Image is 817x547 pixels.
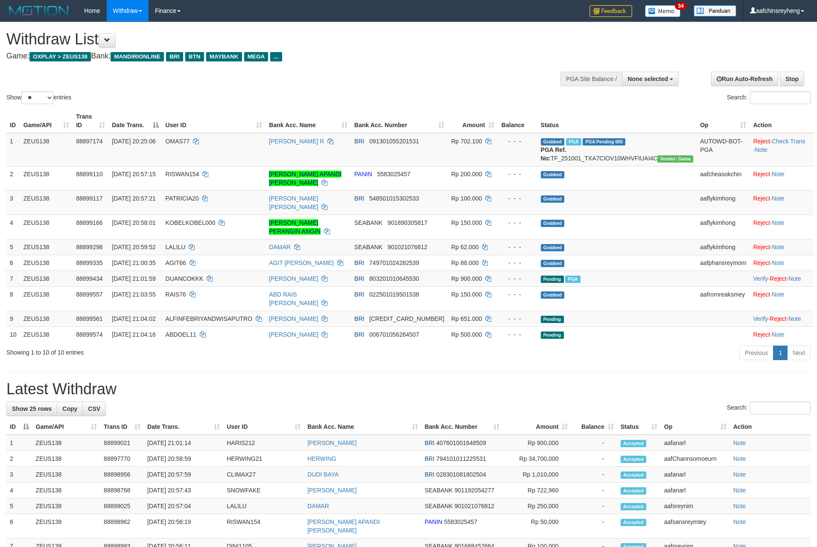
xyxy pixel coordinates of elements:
td: 88899021 [100,435,144,451]
span: Accepted [621,519,646,526]
th: Op: activate to sort column ascending [661,419,730,435]
td: ZEUS138 [32,451,101,467]
td: 88898956 [100,467,144,483]
td: 88898962 [100,514,144,538]
td: - [571,483,617,498]
span: Pending [541,276,564,283]
span: SEABANK [425,503,453,509]
span: Rp 500.000 [451,331,482,338]
th: Game/API: activate to sort column ascending [20,109,73,133]
a: DAMAR [269,244,291,250]
td: 5 [6,498,32,514]
span: Pending [541,332,564,339]
h4: Game: Bank: [6,52,536,61]
img: panduan.png [694,5,736,17]
span: Vendor URL: https://trx31.1velocity.biz [657,155,693,163]
span: Copy 901192054277 to clipboard [455,487,494,494]
span: PGA Pending [583,138,625,145]
td: - [571,435,617,451]
a: Note [733,503,746,509]
span: Copy 749701024282539 to clipboard [369,259,419,266]
span: Grabbed [541,220,565,227]
a: 1 [773,346,788,360]
td: LALILU [223,498,304,514]
span: DUANCOKKK [166,275,204,282]
th: User ID: activate to sort column ascending [162,109,266,133]
span: Copy 407601001648509 to clipboard [436,439,486,446]
input: Search: [750,402,811,414]
div: - - - [501,194,534,203]
span: OMAS77 [166,138,190,145]
span: SEABANK [354,219,382,226]
span: Grabbed [541,291,565,299]
div: Showing 1 to 10 of 10 entries [6,345,334,357]
td: ZEUS138 [20,255,73,271]
a: Reject [753,244,770,250]
th: Balance: activate to sort column ascending [571,419,617,435]
span: AGIT66 [166,259,186,266]
span: 88899110 [76,171,102,177]
a: Reject [770,275,787,282]
span: BRI [354,291,364,298]
th: Date Trans.: activate to sort column ascending [144,419,223,435]
td: aafanarl [661,435,730,451]
td: - [571,498,617,514]
a: Stop [780,72,804,86]
td: [DATE] 20:57:04 [144,498,223,514]
td: ZEUS138 [20,326,73,342]
span: Rp 900.000 [451,275,482,282]
span: BTN [185,52,204,61]
a: [PERSON_NAME] [307,439,356,446]
td: 3 [6,467,32,483]
span: 88899561 [76,315,102,322]
td: ZEUS138 [20,215,73,239]
a: Note [772,259,785,266]
th: Bank Acc. Name: activate to sort column ascending [266,109,351,133]
td: · · [750,311,814,326]
a: Note [733,487,746,494]
a: [PERSON_NAME] APANDI [PERSON_NAME] [307,518,379,534]
td: 1 [6,435,32,451]
h1: Withdraw List [6,31,536,48]
img: MOTION_logo.png [6,4,71,17]
span: Rp 702.100 [451,138,482,145]
a: Note [733,518,746,525]
button: None selected [622,72,679,86]
span: Grabbed [541,138,565,145]
td: · [750,215,814,239]
th: Action [730,419,811,435]
td: 88899025 [100,498,144,514]
span: Accepted [621,487,646,495]
a: [PERSON_NAME] APANDI [PERSON_NAME] [269,171,341,186]
td: · · [750,133,814,166]
span: Rp 150.000 [451,219,482,226]
td: 8 [6,286,20,311]
span: Copy 803201010645530 to clipboard [369,275,419,282]
td: 88898768 [100,483,144,498]
td: ZEUS138 [32,467,101,483]
div: - - - [501,137,534,145]
span: RAIS76 [166,291,186,298]
span: Rp 100.000 [451,195,482,202]
span: Copy 548501015302533 to clipboard [369,195,419,202]
span: ... [270,52,282,61]
th: Balance [498,109,537,133]
span: Marked by aaftrukkakada [565,276,580,283]
div: - - - [501,330,534,339]
span: Pending [541,316,564,323]
td: aafsreynim [661,498,730,514]
label: Show entries [6,91,71,104]
td: ZEUS138 [20,311,73,326]
div: - - - [501,274,534,283]
span: BRI [354,259,364,266]
td: TF_251001_TXA7CIOV10WHVFIUAI4C [537,133,697,166]
td: ZEUS138 [32,514,101,538]
span: MANDIRIONLINE [111,52,164,61]
td: 4 [6,215,20,239]
span: BRI [425,455,435,462]
td: HARIS212 [223,435,304,451]
th: Game/API: activate to sort column ascending [32,419,101,435]
td: · [750,326,814,342]
span: BRI [166,52,183,61]
a: Reject [753,138,770,145]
